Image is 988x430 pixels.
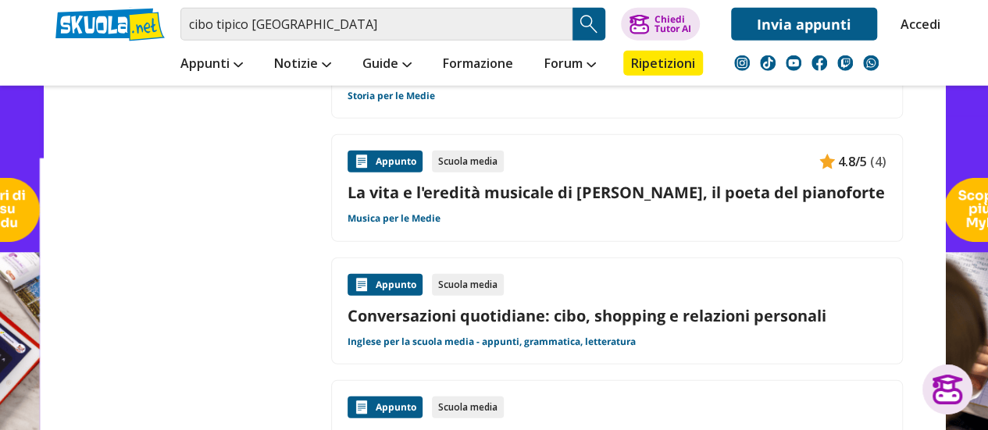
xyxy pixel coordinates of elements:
button: Search Button [572,8,605,41]
a: Forum [540,51,600,79]
img: Appunti contenuto [354,277,369,293]
img: instagram [734,55,750,71]
div: Scuola media [432,151,504,172]
a: Guide [358,51,416,79]
a: Inglese per la scuola media - appunti, grammatica, letteratura [348,336,636,348]
img: Appunti contenuto [354,154,369,169]
img: youtube [786,55,801,71]
img: Cerca appunti, riassunti o versioni [577,12,601,36]
input: Cerca appunti, riassunti o versioni [180,8,572,41]
img: WhatsApp [863,55,879,71]
a: Formazione [439,51,517,79]
img: tiktok [760,55,776,71]
img: twitch [837,55,853,71]
img: Appunti contenuto [354,400,369,415]
div: Chiedi Tutor AI [654,15,690,34]
a: Storia per le Medie [348,90,435,102]
span: (4) [870,151,886,172]
span: 4.8/5 [838,151,867,172]
a: Ripetizioni [623,51,703,76]
a: Notizie [270,51,335,79]
button: ChiediTutor AI [621,8,700,41]
a: Appunti [177,51,247,79]
div: Appunto [348,396,423,418]
img: Appunti contenuto [819,154,835,169]
div: Scuola media [432,396,504,418]
a: La vita e l'eredità musicale di [PERSON_NAME], il poeta del pianoforte [348,182,886,203]
div: Appunto [348,274,423,296]
a: Invia appunti [731,8,877,41]
img: facebook [811,55,827,71]
a: Musica per le Medie [348,212,440,225]
div: Scuola media [432,274,504,296]
a: Accedi [901,8,933,41]
div: Appunto [348,151,423,172]
a: Conversazioni quotidiane: cibo, shopping e relazioni personali [348,305,886,326]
